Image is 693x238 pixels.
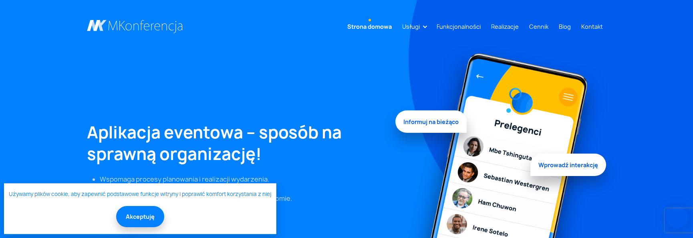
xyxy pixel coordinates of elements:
[666,206,688,228] iframe: Smartsupp widget button
[100,174,386,184] li: Wspomaga procesy planowania i realizacji wydarzenia.
[399,19,423,34] a: Usługi
[87,122,386,165] h1: Aplikacja eventowa – sposób na sprawną organizację!
[526,19,552,34] a: Cennik
[530,151,606,174] span: Wprowadź interakcję
[433,19,484,34] a: Funkcjonalności
[488,19,522,34] a: Realizacje
[556,19,574,34] a: Blog
[9,190,271,198] a: Używamy plików cookie, aby zapewnić podstawowe funkcje witryny i poprawić komfort korzystania z niej
[578,19,606,34] a: Kontakt
[395,113,467,135] span: Informuj na bieżąco
[116,206,164,227] button: Akceptuję
[344,19,395,34] a: Strona domowa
